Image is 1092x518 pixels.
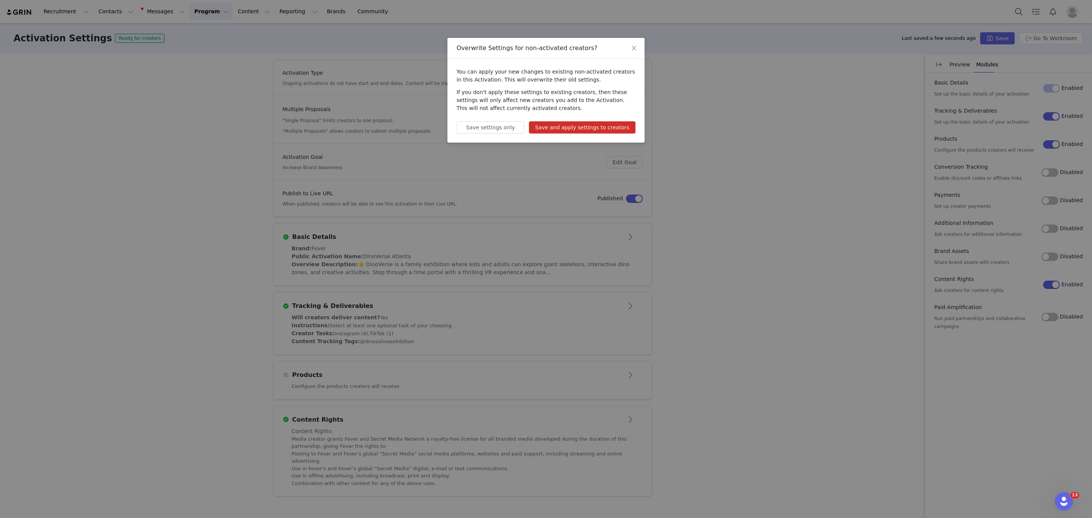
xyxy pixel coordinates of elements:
[529,121,635,133] button: Save and apply settings to creators
[1070,492,1079,498] span: 13
[1055,492,1073,510] iframe: Intercom live chat
[457,121,524,133] button: Save settings only
[623,38,645,59] button: Close
[457,68,635,84] p: You can apply your new changes to existing non-activated creators in this Activation. This will o...
[457,88,635,112] p: If you don't apply these settings to existing creators, then these settings will only affect new ...
[631,45,637,51] i: icon: close
[457,44,635,52] div: Overwrite Settings for non-activated creators?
